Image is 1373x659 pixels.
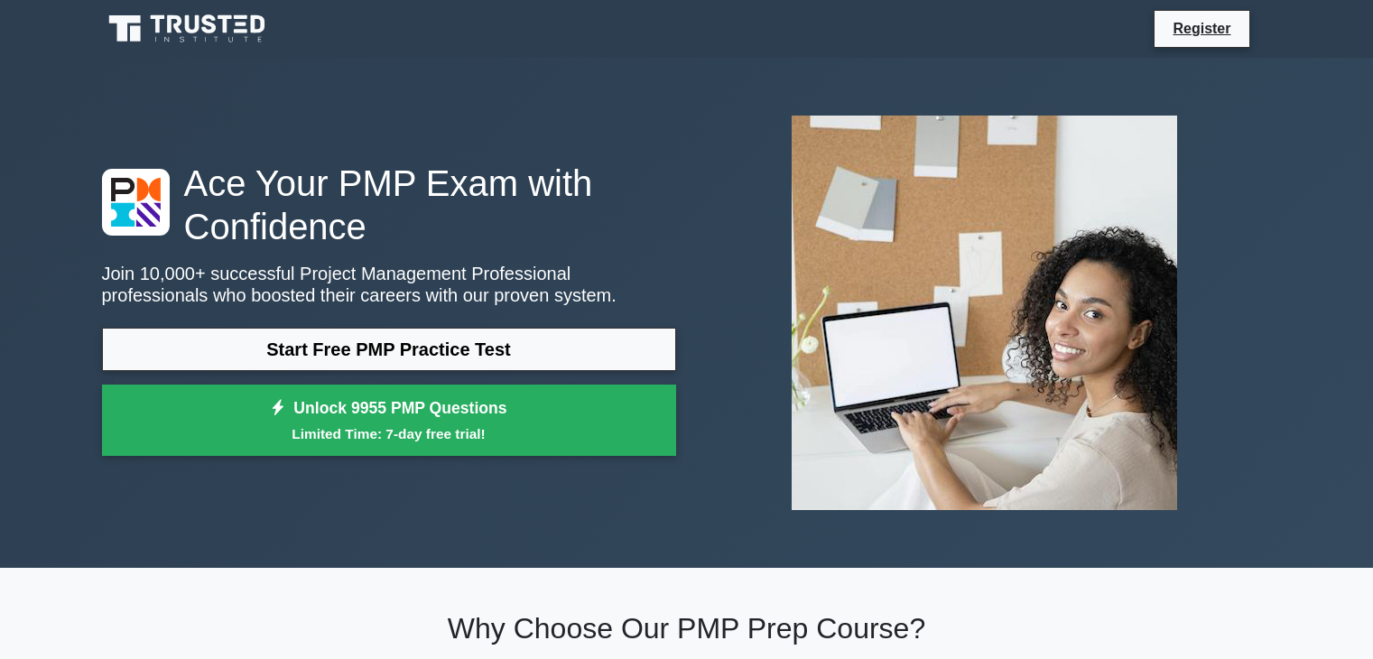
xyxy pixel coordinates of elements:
[125,423,654,444] small: Limited Time: 7-day free trial!
[1162,17,1241,40] a: Register
[102,385,676,457] a: Unlock 9955 PMP QuestionsLimited Time: 7-day free trial!
[102,263,676,306] p: Join 10,000+ successful Project Management Professional professionals who boosted their careers w...
[102,162,676,248] h1: Ace Your PMP Exam with Confidence
[102,611,1272,645] h2: Why Choose Our PMP Prep Course?
[102,328,676,371] a: Start Free PMP Practice Test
